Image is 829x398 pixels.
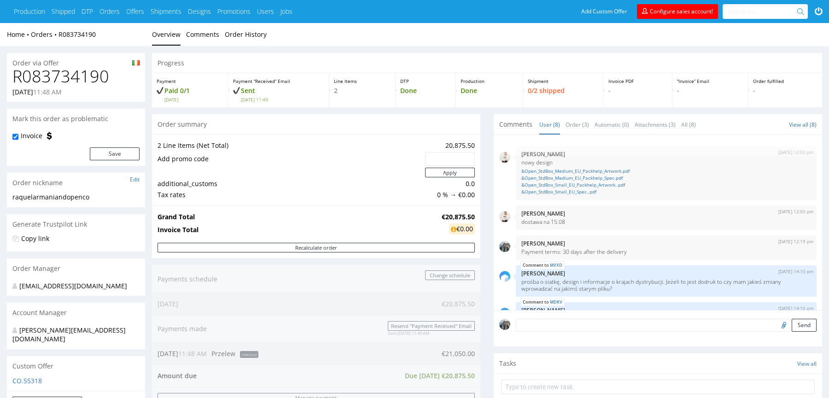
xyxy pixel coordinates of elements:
img: regular_mini_magick20250702-42-x1tt6f.png [499,241,510,252]
td: additional_customs [158,178,423,189]
div: Order Manager [7,258,145,279]
a: Production [14,7,45,16]
a: Attachments (3) [635,115,676,135]
a: Edit [130,176,140,183]
img: share_image_120x120.png [499,271,510,282]
p: prośba o siatkę, design i informacje o krajach dystrybucji. Jeżeli to jest dodruk to czy mam jaki... [521,278,811,292]
p: [DATE] 14:10 pm [778,268,814,275]
button: Save [90,147,140,160]
p: nowy design [521,159,811,166]
td: Tax rates [158,189,423,200]
img: share_image_120x120.png [499,308,510,319]
div: raquelarmaniandopenco [12,193,140,202]
div: Order summary [152,114,480,135]
a: &Open_StdBox_Medium_EU_Packhelp_Artwork.pdf [521,168,811,175]
a: &Open_StdBox_Small_EU_Spec..pdf [521,188,811,195]
p: [DATE] 12:00 pm [778,149,814,156]
div: Order via Offer [7,53,145,68]
a: Overview [152,23,181,46]
a: View all (8) [789,121,817,129]
a: Shipped [52,7,75,16]
p: Order fulfilled [753,78,817,84]
p: Production [461,78,518,84]
a: Order (3) [566,115,589,135]
p: Paid 0/1 [157,86,223,103]
p: Line Items [334,78,391,84]
p: - [608,86,667,95]
label: Invoice [21,131,42,140]
div: €0.00 [449,223,475,234]
button: Apply [425,168,475,177]
img: regular_mini_magick20250122-104-gosglf.png [499,152,510,163]
p: Payment [157,78,223,84]
div: Progress [152,53,822,73]
button: Recalculate order [158,243,475,252]
a: Copy link [21,234,49,243]
a: Comments [186,23,219,46]
div: Order nickname [7,173,145,193]
p: Shipment [528,78,598,84]
p: Done [400,86,450,95]
a: MVXD [550,262,562,269]
a: Orders [99,7,120,16]
a: Order History [225,23,267,46]
p: [PERSON_NAME] [521,151,811,158]
div: Generate Trustpilot Link [7,214,145,234]
img: regular_mini_magick20250702-42-x1tt6f.png [499,319,510,330]
input: Search for... [728,4,799,19]
p: [DATE] 12:19 pm [778,238,814,245]
p: Done [461,86,518,95]
td: 2 Line Items (Net Total) [158,140,423,151]
p: [PERSON_NAME] [521,270,811,277]
p: [DATE] [12,88,62,97]
a: Configure sales account! [637,4,718,19]
p: 2 [334,86,391,95]
img: regular_mini_magick20250122-104-gosglf.png [499,211,510,222]
div: Mark this order as problematic [7,109,145,129]
a: View all [797,360,817,368]
p: [DATE] 12:00 pm [778,208,814,215]
p: [PERSON_NAME] [521,240,811,247]
span: Tasks [499,359,516,368]
a: Shipments [151,7,181,16]
a: Add Custom Offer [576,4,632,19]
p: Sent [233,86,324,103]
span: [DATE] 11:49 [241,96,324,103]
p: DTP [400,78,450,84]
a: Home [7,30,31,39]
span: 11:48 AM [33,88,62,96]
input: Type to create new task [501,380,815,394]
a: All (8) [681,115,696,135]
img: ie-c04b1e73243fab30031bcd1b13bbe6ffe5e0e931d2125a6312e239056a972cb4.png [132,60,140,65]
button: Send [792,319,817,332]
td: 0.0 [423,178,475,189]
span: Comments [499,120,532,129]
p: Payment terms: 30 days after the delivery [521,248,811,255]
strong: €20,875.50 [442,212,475,221]
p: - [753,86,817,95]
h1: R083734190 [12,67,140,86]
td: 20,875.50 [423,140,475,151]
p: “Invoice” Email [677,78,743,84]
a: Designs [188,7,211,16]
img: icon-invoice-flag.svg [45,131,54,140]
a: Automatic (0) [595,115,629,135]
p: dostawa na 15.08 [521,218,811,225]
td: 0 % → €0.00 [423,189,475,200]
p: [DATE] 14:10 pm [778,305,814,312]
a: Promotions [217,7,251,16]
a: Jobs [280,7,292,16]
a: &Open_StdBox_Small_EU_Packhelp_Artwork..pdf [521,181,811,188]
span: Configure sales account! [650,7,713,15]
div: [PERSON_NAME][EMAIL_ADDRESS][DOMAIN_NAME] [12,326,133,344]
a: Orders [31,30,58,39]
p: Payment “Received” Email [233,78,324,84]
div: Account Manager [7,303,145,323]
div: Custom Offer [7,356,145,376]
p: - [677,86,743,95]
strong: Invoice Total [158,225,198,234]
a: &Open_StdBox_Medium_EU_Packhelp_Spec.pdf [521,175,811,181]
p: [PERSON_NAME] [521,210,811,217]
a: R083734190 [58,30,96,39]
a: DTP [82,7,93,16]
